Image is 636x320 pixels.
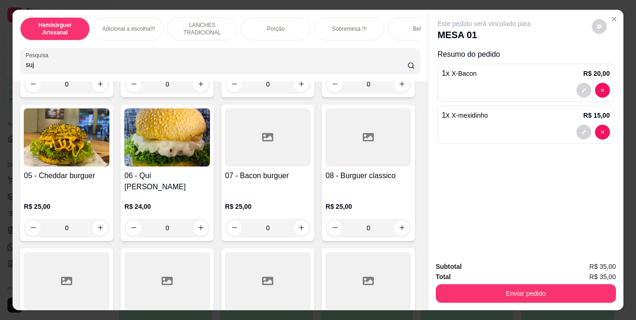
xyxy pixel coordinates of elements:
[452,112,488,119] span: X-mexidinho
[124,170,210,193] h4: 06 - Qui [PERSON_NAME]
[227,220,242,235] button: decrease-product-quantity
[438,19,531,28] p: Este pedido será vinculado para
[126,220,141,235] button: decrease-product-quantity
[175,21,229,36] p: LANCHES TRADICIONAL
[102,25,155,33] p: Adicional a escolha!!!
[93,220,108,235] button: increase-product-quantity
[26,60,407,69] input: Pesquisa
[394,77,409,92] button: increase-product-quantity
[24,170,109,181] h4: 05 - Cheddar burguer
[267,25,284,33] p: Porção
[438,28,531,41] p: MESA 01
[124,202,210,211] p: R$ 24,00
[583,69,610,78] p: R$ 20,00
[325,170,411,181] h4: 08 - Burguer classico
[93,77,108,92] button: increase-product-quantity
[438,49,614,60] p: Resumo do pedido
[327,77,342,92] button: decrease-product-quantity
[607,12,622,27] button: Close
[452,70,477,77] span: X-Bacon
[294,77,309,92] button: increase-product-quantity
[294,220,309,235] button: increase-product-quantity
[592,19,607,34] button: decrease-product-quantity
[225,202,311,211] p: R$ 25,00
[193,220,208,235] button: increase-product-quantity
[28,21,82,36] p: Hambúrguer Artesanal
[225,170,311,181] h4: 07 - Bacon burguer
[436,273,451,280] strong: Total
[583,111,610,120] p: R$ 15,00
[595,83,610,98] button: decrease-product-quantity
[325,202,411,211] p: R$ 25,00
[126,77,141,92] button: decrease-product-quantity
[26,77,41,92] button: decrease-product-quantity
[124,108,210,167] img: product-image
[436,263,462,270] strong: Subtotal
[436,284,616,303] button: Enviar pedido
[193,77,208,92] button: increase-product-quantity
[576,83,591,98] button: decrease-product-quantity
[589,272,616,282] span: R$ 35,00
[332,25,367,33] p: Sobremesa !!!
[576,125,591,140] button: decrease-product-quantity
[24,202,109,211] p: R$ 25,00
[26,51,52,59] label: Pesquisa
[26,220,41,235] button: decrease-product-quantity
[327,220,342,235] button: decrease-product-quantity
[442,68,477,79] p: 1 x
[413,25,433,33] p: Bebidas
[24,108,109,167] img: product-image
[589,261,616,272] span: R$ 35,00
[227,77,242,92] button: decrease-product-quantity
[595,125,610,140] button: decrease-product-quantity
[442,110,488,121] p: 1 x
[394,220,409,235] button: increase-product-quantity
